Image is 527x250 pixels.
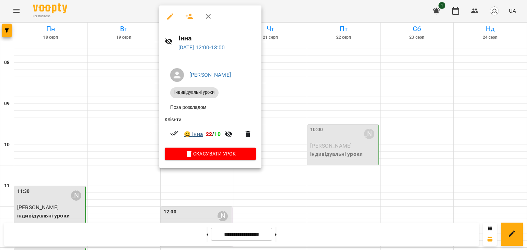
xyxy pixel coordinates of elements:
[165,116,256,148] ul: Клієнти
[189,72,231,78] a: [PERSON_NAME]
[184,130,203,138] a: 😀 Інна
[214,131,220,137] span: 10
[206,131,212,137] span: 22
[170,89,219,96] span: індивідуальні уроки
[165,148,256,160] button: Скасувати Урок
[170,150,250,158] span: Скасувати Урок
[178,33,256,43] h6: Інна
[206,131,221,137] b: /
[165,101,256,113] li: Поза розкладом
[170,129,178,137] svg: Візит сплачено
[178,44,225,51] a: [DATE] 12:00-13:00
